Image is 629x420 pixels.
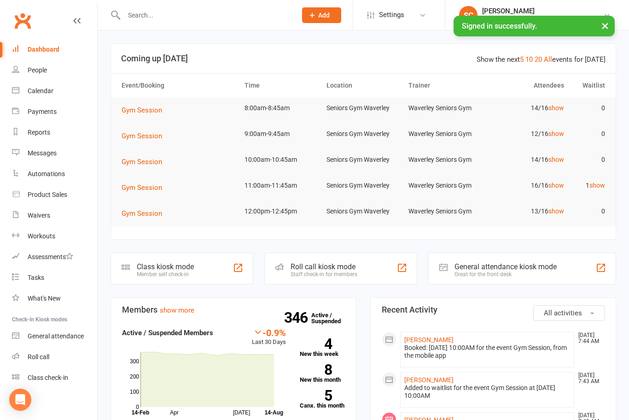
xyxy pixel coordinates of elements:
[486,175,568,196] td: 16/16
[322,175,404,196] td: Seniors Gym Waverley
[28,87,53,95] div: Calendar
[404,201,486,222] td: Waverley Seniors Gym
[291,262,357,271] div: Roll call kiosk mode
[28,170,65,177] div: Automations
[525,55,533,64] a: 10
[574,373,604,385] time: [DATE] 7:43 AM
[548,130,564,137] a: show
[548,104,564,112] a: show
[12,326,97,347] a: General attendance kiosk mode
[28,374,68,381] div: Class check-in
[404,149,486,171] td: Waverley Seniors Gym
[568,74,609,97] th: Waitlist
[117,74,240,97] th: Event/Booking
[300,363,332,377] strong: 8
[240,123,322,145] td: 9:00am-9:45am
[535,55,542,64] a: 20
[548,182,564,189] a: show
[160,306,194,314] a: show more
[300,338,345,357] a: 4New this week
[122,182,169,193] button: Gym Session
[240,97,322,119] td: 8:00am-8:45am
[28,46,59,53] div: Dashboard
[12,164,97,184] a: Automations
[12,122,97,143] a: Reports
[11,9,34,32] a: Clubworx
[533,305,605,321] button: All activities
[122,130,169,142] button: Gym Session
[589,182,605,189] a: show
[404,175,486,196] td: Waverley Seniors Gym
[291,271,357,278] div: Staff check-in for members
[404,74,486,97] th: Trainer
[302,7,341,23] button: Add
[482,15,603,24] div: Uniting Seniors Gym [GEOGRAPHIC_DATA]
[379,5,404,25] span: Settings
[122,156,169,167] button: Gym Session
[12,143,97,164] a: Messages
[574,332,604,344] time: [DATE] 7:44 AM
[28,149,57,157] div: Messages
[122,105,169,116] button: Gym Session
[12,367,97,388] a: Class kiosk mode
[122,305,345,314] h3: Members
[597,16,613,35] button: ×
[252,327,286,347] div: Last 30 Days
[486,97,568,119] td: 14/16
[486,74,568,97] th: Attendees
[462,22,537,30] span: Signed in successfully.
[300,364,345,383] a: 8New this month
[240,175,322,196] td: 11:00am-11:45am
[28,253,73,260] div: Assessments
[9,389,31,411] div: Open Intercom Messenger
[548,207,564,215] a: show
[137,262,194,271] div: Class kiosk mode
[122,183,162,192] span: Gym Session
[28,274,44,281] div: Tasks
[404,336,454,343] a: [PERSON_NAME]
[12,226,97,247] a: Workouts
[322,123,404,145] td: Seniors Gym Waverley
[137,271,194,278] div: Member self check-in
[28,232,55,240] div: Workouts
[322,201,404,222] td: Seniors Gym Waverley
[568,201,609,222] td: 0
[404,97,486,119] td: Waverley Seniors Gym
[520,55,524,64] a: 5
[12,347,97,367] a: Roll call
[122,132,162,140] span: Gym Session
[12,60,97,81] a: People
[12,101,97,122] a: Payments
[12,184,97,205] a: Product Sales
[454,262,557,271] div: General attendance kiosk mode
[322,97,404,119] td: Seniors Gym Waverley
[252,327,286,337] div: -0.9%
[122,208,169,219] button: Gym Session
[12,247,97,267] a: Assessments
[548,156,564,163] a: show
[28,66,47,74] div: People
[568,175,609,196] td: 1
[122,106,162,114] span: Gym Session
[284,311,311,325] strong: 346
[544,309,582,317] span: All activities
[486,149,568,171] td: 14/16
[12,205,97,226] a: Waivers
[28,191,67,198] div: Product Sales
[28,212,50,219] div: Waivers
[12,288,97,309] a: What's New
[28,353,49,361] div: Roll call
[122,209,162,218] span: Gym Session
[486,123,568,145] td: 12/16
[322,149,404,171] td: Seniors Gym Waverley
[12,81,97,101] a: Calendar
[300,389,332,402] strong: 5
[240,74,322,97] th: Time
[28,108,57,115] div: Payments
[318,12,330,19] span: Add
[568,149,609,171] td: 0
[300,390,345,408] a: 5Canx. this month
[28,332,84,340] div: General attendance
[382,305,605,314] h3: Recent Activity
[122,158,162,166] span: Gym Session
